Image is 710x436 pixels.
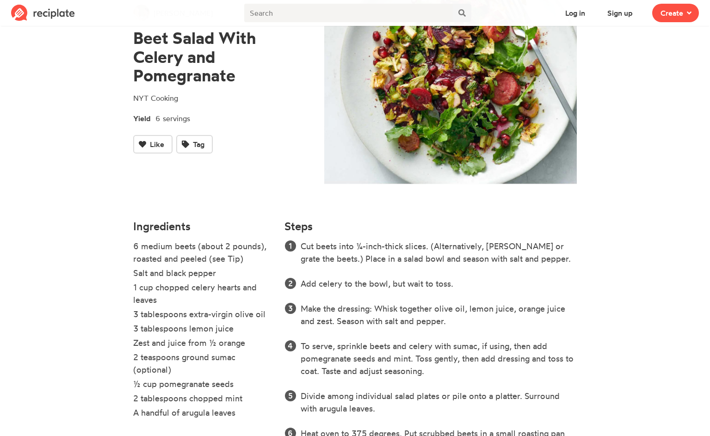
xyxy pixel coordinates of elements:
h1: Beet Salad With Celery and Pomegranate [133,29,309,85]
button: Create [652,4,699,22]
h4: Ingredients [133,220,274,233]
span: Like [150,139,164,150]
li: ½ cup pomegranate seeds [133,378,274,392]
li: Cut beets into ¼-inch-thick slices. (Alternatively, [PERSON_NAME] or grate the beets.) Place in a... [301,240,577,265]
span: Yield [133,111,155,124]
button: Log in [557,4,593,22]
span: Create [661,7,683,18]
li: Add celery to the bowl, but wait to toss. [301,277,577,290]
img: Reciplate [11,5,75,21]
span: Tag [193,139,204,150]
li: Make the dressing: Whisk together olive oil, lemon juice, orange juice and zest. Season with salt... [301,302,577,327]
span: 6 servings [155,114,190,123]
button: Sign up [599,4,641,22]
li: Salt and black pepper [133,267,274,281]
h4: Steps [284,220,313,233]
li: A handful of arugula leaves [133,406,274,421]
li: 3 tablespoons extra-virgin olive oil [133,308,274,322]
li: Divide among individual salad plates or pile onto a platter. Surround with arugula leaves. [301,390,577,415]
button: Tag [176,135,213,154]
li: Zest and juice from ½ orange [133,337,274,351]
input: Search [244,4,453,22]
button: Like [133,135,173,154]
p: NYT Cooking [133,92,309,104]
li: 1 cup chopped celery hearts and leaves [133,281,274,308]
li: 2 teaspoons ground sumac (optional) [133,351,274,378]
li: 2 tablespoons chopped mint [133,392,274,406]
li: 3 tablespoons lemon juice [133,322,274,337]
li: To serve, sprinkle beets and celery with sumac, if using, then add pomegranate seeds and mint. To... [301,340,577,377]
li: 6 medium beets (about 2 pounds), roasted and peeled (see Tip) [133,240,274,267]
